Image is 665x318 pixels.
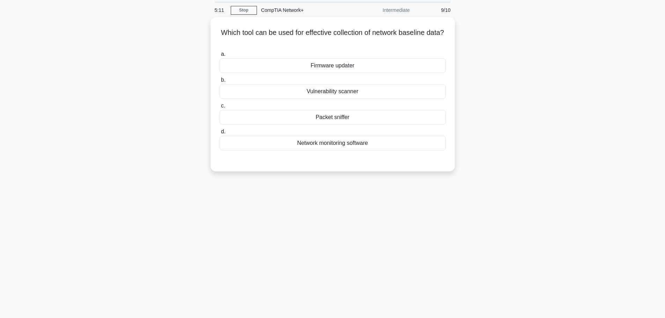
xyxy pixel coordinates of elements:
div: 9/10 [414,3,455,17]
div: Network monitoring software [220,136,446,150]
div: Vulnerability scanner [220,84,446,99]
h5: Which tool can be used for effective collection of network baseline data? [219,28,446,46]
span: b. [221,77,226,83]
div: Intermediate [353,3,414,17]
a: Stop [231,6,257,15]
div: 5:11 [210,3,231,17]
span: c. [221,103,225,109]
div: Packet sniffer [220,110,446,125]
div: CompTIA Network+ [257,3,353,17]
div: Firmware updater [220,58,446,73]
span: d. [221,128,226,134]
span: a. [221,51,226,57]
